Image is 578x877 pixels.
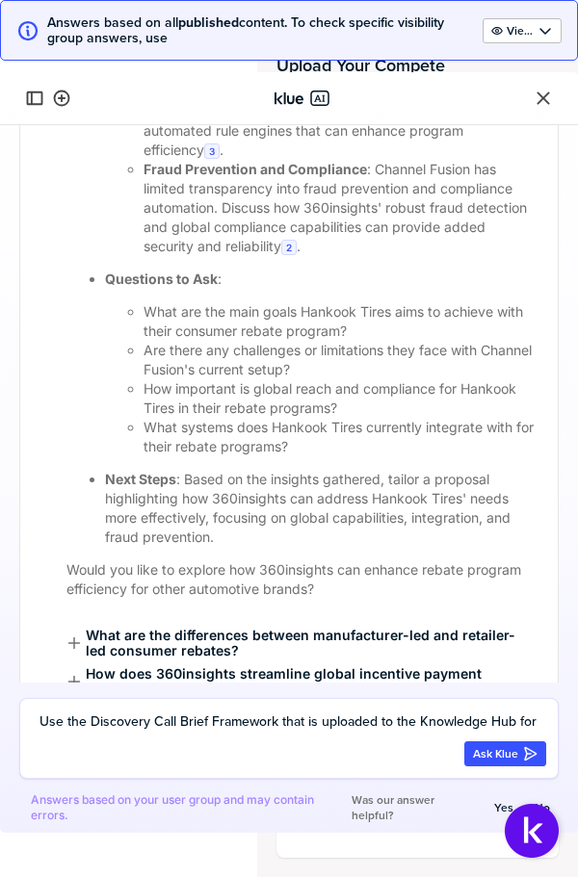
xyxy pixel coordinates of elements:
label: No [535,800,550,815]
label: Yes [494,800,513,815]
p: : [105,270,535,289]
span: 2 [286,242,292,253]
strong: Next Steps [105,471,176,487]
span: Answers based on all content. To check specific visibility group answers, use [47,15,475,46]
span: Answers based on your user group and may contain errors. [31,792,348,823]
button: Ask Klue [464,741,546,766]
textarea: Use the Discovery Call Brief Framework that is uploaded to the Knowledge Hub for reference on the... [39,710,546,734]
strong: Fraud Prevention and Compliance [144,161,367,177]
li: How important is global reach and compliance for Hankook Tires in their rebate programs? [144,379,535,418]
button: No [526,795,559,820]
button: Open Drop [483,18,562,43]
button: Open Support Center [505,804,559,858]
li: What systems does Hankook Tires currently integrate with for their rebate programs? [144,418,535,456]
li: : Channel Fusion has limited transparency into fraud prevention and compliance automation. Discus... [144,160,535,256]
button: Close [532,87,555,110]
strong: published [178,13,239,33]
span: What are the differences between manufacturer-led and retailer-led consumer rebates? [66,628,535,658]
span: 3 [209,145,215,157]
label: View as [507,23,534,39]
strong: Questions to Ask [105,271,218,287]
span: Was our answer helpful? [352,792,474,823]
button: Yes [486,795,522,820]
li: What are the main goals Hankook Tires aims to achieve with their consumer rebate program? [144,302,535,341]
span: How does 360insights streamline global incentive payment processing and fulfillment? [66,666,535,697]
p: Would you like to explore how 360insights can enhance rebate program efficiency for other automot... [66,560,535,599]
p: : Based on the insights gathered, tailor a proposal highlighting how 360insights can address Hank... [105,470,535,547]
li: Are there any challenges or limitations they face with Channel Fusion's current setup? [144,341,535,379]
div: Ask Klue [473,746,538,761]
